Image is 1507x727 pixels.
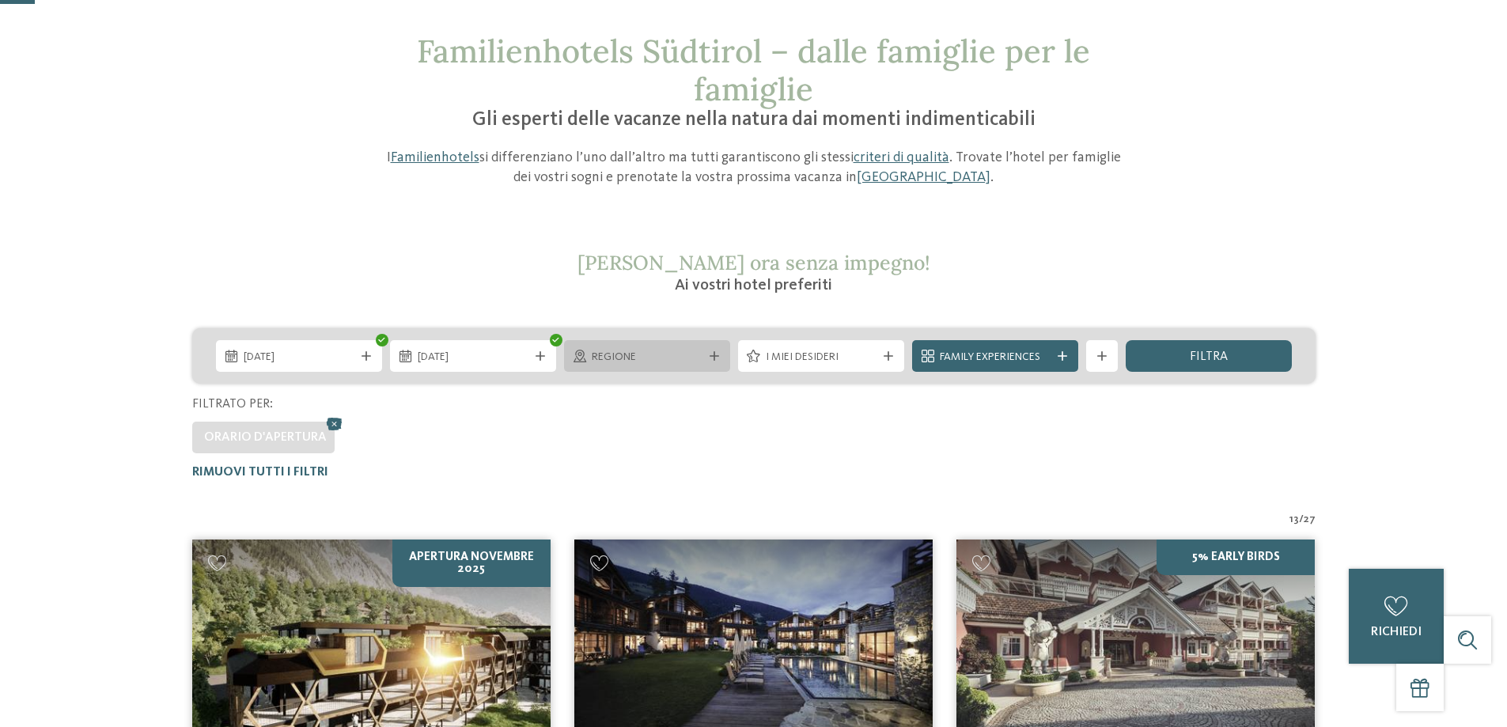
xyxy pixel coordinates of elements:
[940,350,1051,365] span: Family Experiences
[577,250,930,275] span: [PERSON_NAME] ora senza impegno!
[675,278,832,293] span: Ai vostri hotel preferiti
[192,398,273,411] span: Filtrato per:
[418,350,528,365] span: [DATE]
[417,31,1090,109] span: Familienhotels Südtirol – dalle famiglie per le famiglie
[378,148,1130,187] p: I si differenziano l’uno dall’altro ma tutti garantiscono gli stessi . Trovate l’hotel per famigl...
[1289,512,1299,528] span: 13
[204,431,327,444] span: Orario d'apertura
[1190,350,1228,363] span: filtra
[472,110,1036,130] span: Gli esperti delle vacanze nella natura dai momenti indimenticabili
[857,170,990,184] a: [GEOGRAPHIC_DATA]
[592,350,702,365] span: Regione
[766,350,877,365] span: I miei desideri
[1349,569,1444,664] a: richiedi
[192,466,328,479] span: Rimuovi tutti i filtri
[244,350,354,365] span: [DATE]
[1299,512,1304,528] span: /
[391,150,479,165] a: Familienhotels
[854,150,949,165] a: criteri di qualità
[1371,626,1422,638] span: richiedi
[1304,512,1316,528] span: 27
